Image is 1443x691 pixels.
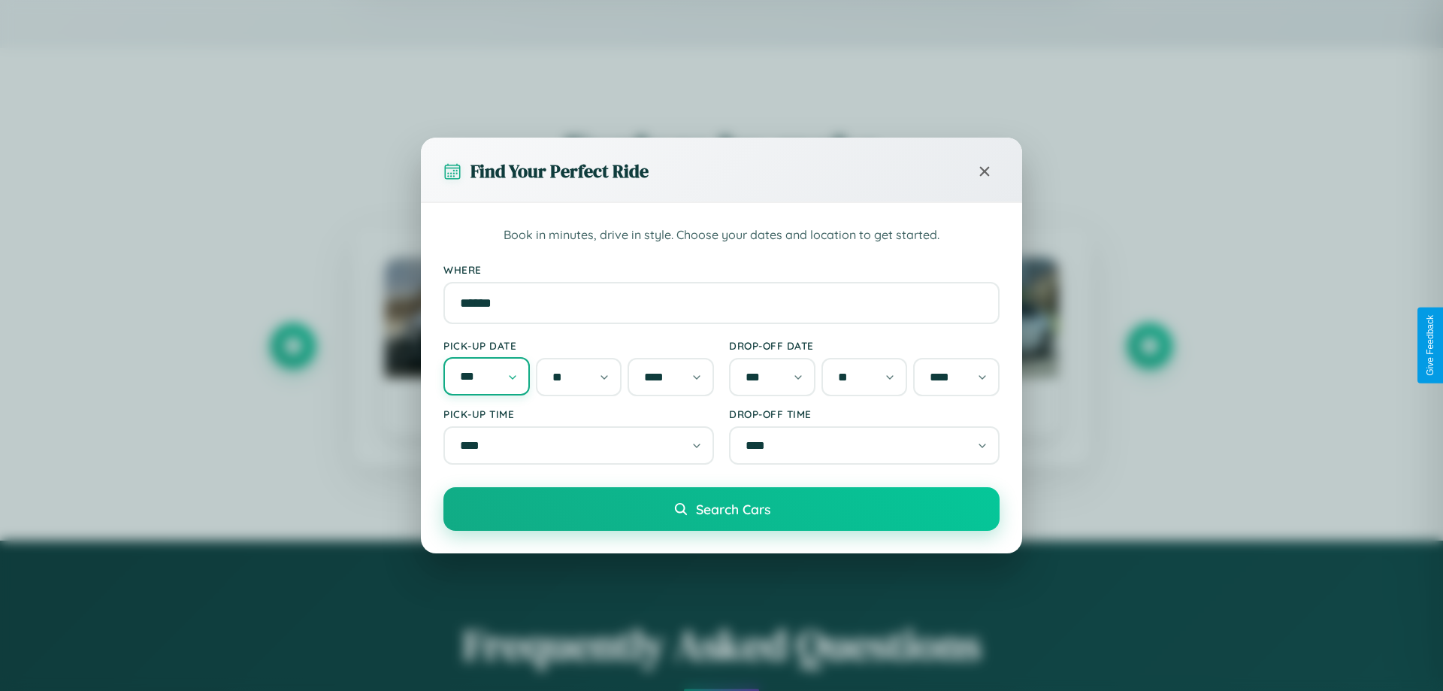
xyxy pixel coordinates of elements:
[443,339,714,352] label: Pick-up Date
[696,501,770,517] span: Search Cars
[729,408,1000,420] label: Drop-off Time
[443,408,714,420] label: Pick-up Time
[443,487,1000,531] button: Search Cars
[443,226,1000,245] p: Book in minutes, drive in style. Choose your dates and location to get started.
[443,263,1000,276] label: Where
[470,159,649,183] h3: Find Your Perfect Ride
[729,339,1000,352] label: Drop-off Date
